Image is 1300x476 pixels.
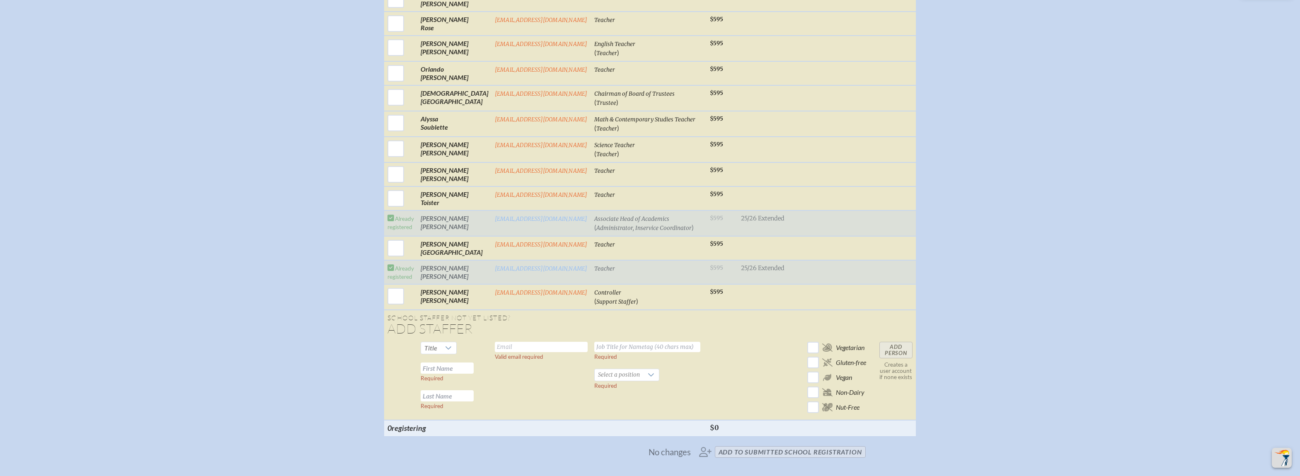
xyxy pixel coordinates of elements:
a: [EMAIL_ADDRESS][DOMAIN_NAME] [495,167,588,174]
span: Nut-Free [836,403,859,411]
span: Chairman of Board of Trustees [594,90,675,97]
td: [DEMOGRAPHIC_DATA] [GEOGRAPHIC_DATA] [417,85,491,111]
span: Vegetarian [836,343,864,352]
span: $595 [710,65,723,72]
span: ) [692,223,694,231]
a: [EMAIL_ADDRESS][DOMAIN_NAME] [495,142,588,149]
span: 25/26 Extended [741,264,784,272]
span: Vegan [836,373,852,382]
span: ) [617,124,619,132]
td: [PERSON_NAME] [PERSON_NAME] [417,162,491,186]
span: Teacher [596,50,617,57]
span: $595 [710,89,723,97]
th: 0 [384,420,491,436]
input: Last Name [421,390,474,401]
span: Controller [594,289,621,296]
a: [EMAIL_ADDRESS][DOMAIN_NAME] [495,90,588,97]
span: ( [594,98,596,106]
span: Teacher [594,167,615,174]
span: Teacher [596,151,617,158]
span: ) [636,297,638,305]
span: ) [617,150,619,157]
span: Title [424,344,437,352]
span: No changes [649,447,691,457]
td: [PERSON_NAME] [GEOGRAPHIC_DATA] [417,236,491,260]
td: [PERSON_NAME] Rose [417,12,491,36]
td: [PERSON_NAME] [PERSON_NAME] [417,260,491,284]
a: [EMAIL_ADDRESS][DOMAIN_NAME] [495,116,588,123]
span: Title [421,342,441,354]
input: Job Title for Nametag (40 chars max) [594,342,700,352]
span: ) [617,48,619,56]
span: Support Staffer [596,298,636,305]
button: Scroll Top [1272,448,1292,468]
label: Required [421,403,443,409]
span: ( [594,223,596,231]
span: $595 [710,191,723,198]
td: [PERSON_NAME] [PERSON_NAME] [417,36,491,61]
td: [PERSON_NAME] [PERSON_NAME] [417,284,491,310]
span: $595 [710,288,723,295]
a: [EMAIL_ADDRESS][DOMAIN_NAME] [495,265,588,272]
span: $595 [710,16,723,23]
label: Required [594,353,617,360]
span: ( [594,48,596,56]
span: $595 [710,141,723,148]
span: $595 [710,40,723,47]
td: Orlando [PERSON_NAME] [417,61,491,85]
span: Teacher [594,241,615,248]
a: [EMAIL_ADDRESS][DOMAIN_NAME] [495,41,588,48]
a: [EMAIL_ADDRESS][DOMAIN_NAME] [495,66,588,73]
th: $0 [707,420,738,436]
span: Trustee [596,99,616,106]
a: [EMAIL_ADDRESS][DOMAIN_NAME] [495,191,588,198]
a: [EMAIL_ADDRESS][DOMAIN_NAME] [495,215,588,222]
span: Teacher [594,66,615,73]
label: Required [594,382,617,389]
span: Teacher [594,265,615,272]
span: Gluten-free [836,358,866,367]
span: Select a position [595,369,643,381]
span: 25/26 Extended [741,215,784,222]
span: Math & Contemporary Studies Teacher [594,116,695,123]
td: [PERSON_NAME] Toister [417,186,491,210]
label: Required [421,375,443,382]
span: ( [594,297,596,305]
p: Creates a user account if none exists [879,362,913,380]
label: Valid email required [495,353,543,360]
span: registering [392,423,426,433]
span: ( [594,124,596,132]
input: Email [495,342,588,352]
span: Teacher [594,17,615,24]
span: English Teacher [594,41,635,48]
span: Associate Head of Academics [594,215,669,222]
td: Alyssa Soublette [417,111,491,137]
span: ( [594,150,596,157]
span: Administrator, Inservice Coordinator [596,225,692,232]
input: First Name [421,362,474,374]
a: [EMAIL_ADDRESS][DOMAIN_NAME] [495,17,588,24]
span: $595 [710,115,723,122]
img: To the top [1273,449,1290,466]
td: [PERSON_NAME] [PERSON_NAME] [417,210,491,236]
span: Teacher [596,125,617,132]
span: Non-Dairy [836,388,864,396]
span: $595 [710,167,723,174]
td: [PERSON_NAME] [PERSON_NAME] [417,137,491,162]
span: Science Teacher [594,142,635,149]
span: Teacher [594,191,615,198]
span: ) [616,98,618,106]
span: $595 [710,240,723,247]
a: [EMAIL_ADDRESS][DOMAIN_NAME] [495,289,588,296]
a: [EMAIL_ADDRESS][DOMAIN_NAME] [495,241,588,248]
